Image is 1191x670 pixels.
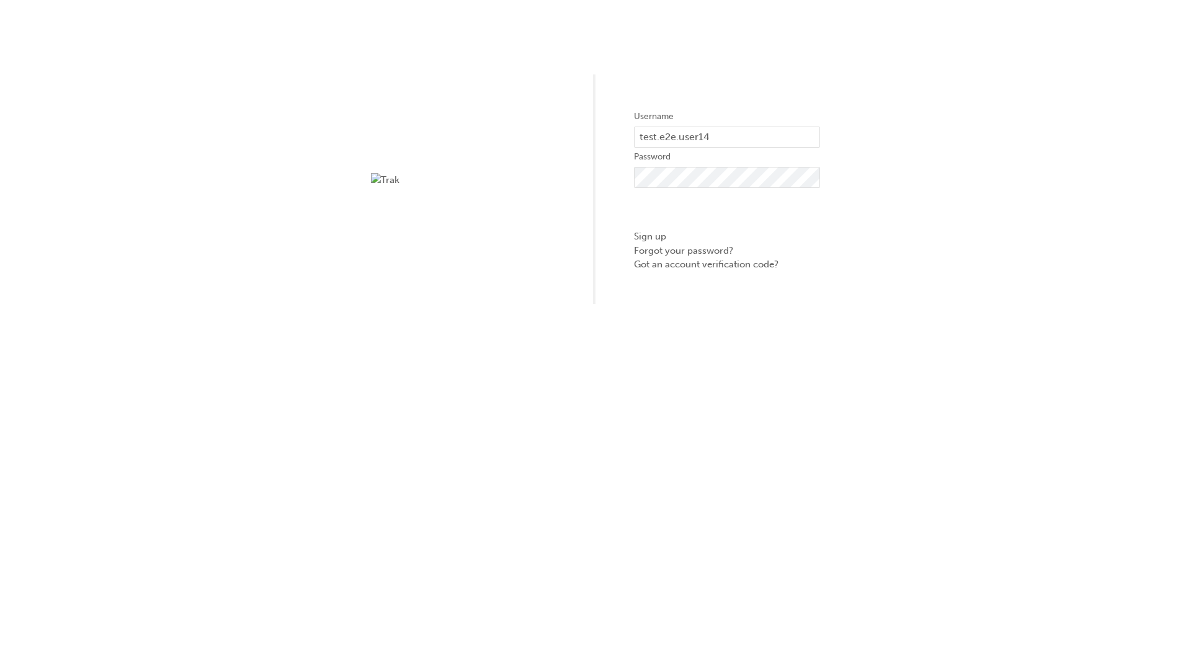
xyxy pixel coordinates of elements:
[634,197,820,221] button: Sign In
[634,150,820,164] label: Password
[634,127,820,148] input: Username
[371,173,557,187] img: Trak
[634,244,820,258] a: Forgot your password?
[634,109,820,124] label: Username
[634,257,820,272] a: Got an account verification code?
[634,230,820,244] a: Sign up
